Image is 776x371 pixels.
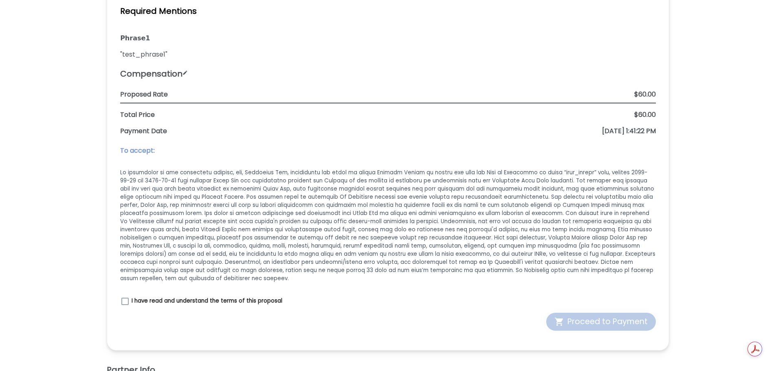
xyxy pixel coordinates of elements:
[546,313,656,331] button: Proceed to Payment
[120,146,656,156] p: To accept:
[120,68,656,80] h2: Compensation
[602,126,656,136] h3: [DATE] 1:41:22 PM
[120,50,656,59] div: " test_phrase1 "
[554,316,648,327] div: Proceed to Payment
[120,110,155,120] h3: Total Price
[120,33,656,43] div: Phrase 1
[120,126,167,136] h3: Payment Date
[120,169,656,283] p: Lo ipsumdolor si ame consectetu adipisc, eli, Seddoeius Tem, incididuntu lab etdol ma aliqua Enim...
[120,90,168,99] h3: Proposed Rate
[634,110,656,120] h3: $ 60.00
[120,5,656,17] h2: Required Mentions
[634,90,656,99] h3: $60.00
[132,297,282,305] p: I have read and understand the terms of this proposal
